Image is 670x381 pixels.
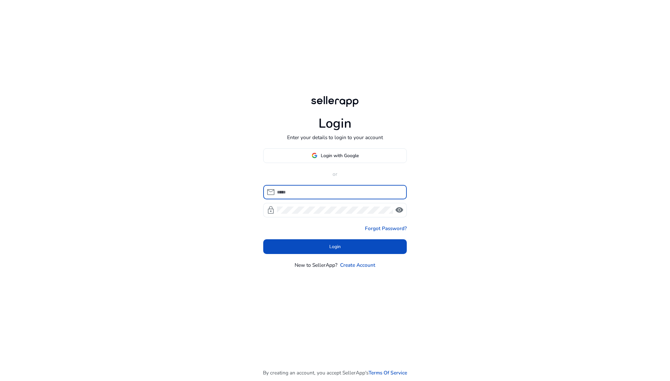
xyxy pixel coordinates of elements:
img: google-logo.svg [312,153,318,158]
h1: Login [318,116,352,132]
span: Login with Google [321,152,359,159]
a: Forgot Password? [365,225,407,232]
p: New to SellerApp? [295,261,337,269]
span: Login [329,243,341,250]
span: mail [266,188,275,196]
a: Terms Of Service [369,369,407,376]
button: Login [263,239,407,254]
p: Enter your details to login to your account [287,134,383,141]
span: visibility [395,206,404,214]
span: lock [266,206,275,214]
a: Create Account [340,261,375,269]
button: Login with Google [263,148,407,163]
p: or [263,170,407,178]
